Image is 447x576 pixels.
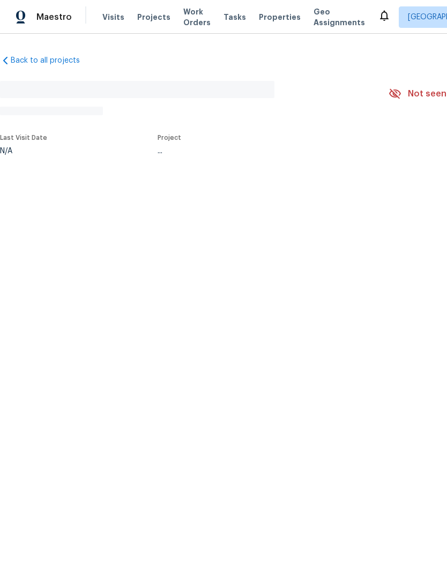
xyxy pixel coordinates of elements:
[223,13,246,21] span: Tasks
[102,12,124,23] span: Visits
[183,6,211,28] span: Work Orders
[259,12,301,23] span: Properties
[36,12,72,23] span: Maestro
[314,6,365,28] span: Geo Assignments
[137,12,170,23] span: Projects
[158,147,363,155] div: ...
[158,134,181,141] span: Project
